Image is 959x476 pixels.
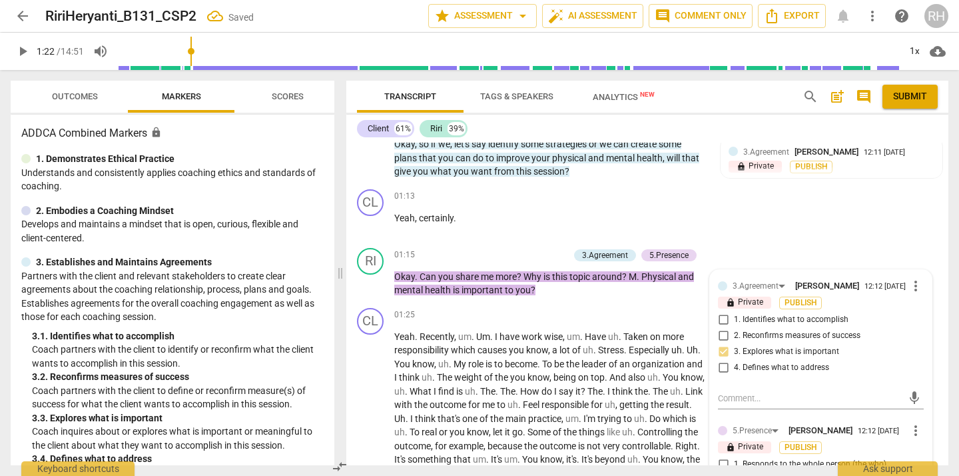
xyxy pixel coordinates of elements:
[531,285,535,295] span: ?
[698,345,701,355] span: .
[509,345,526,355] span: you
[468,359,485,369] span: role
[419,139,431,149] span: so
[473,153,485,163] span: do
[609,372,628,383] span: And
[795,147,858,157] span: Rosemary Hollinger
[623,331,650,342] span: Taken
[516,166,533,177] span: this
[422,372,432,383] span: Filler word
[394,166,413,177] span: give
[545,139,589,149] span: strategies
[430,122,442,135] div: Riri
[32,343,324,370] p: Coach partners with the client to identify or reconfirm what the client wants to accomplish in th...
[517,271,523,282] span: ?
[592,271,622,282] span: around
[667,153,682,163] span: will
[453,285,462,295] span: is
[663,153,667,163] span: ,
[394,271,415,282] span: Okay
[853,86,874,107] button: Show/Hide comments
[649,249,689,261] div: 5.Presence
[589,139,599,149] span: or
[495,331,499,342] span: I
[924,4,948,28] button: RH
[454,331,458,342] span: ,
[521,331,544,342] span: work
[726,298,735,307] span: lock
[394,399,414,410] span: with
[485,359,494,369] span: is
[515,285,531,295] span: you
[733,425,783,436] div: 5.Presence
[666,399,689,410] span: result
[456,153,473,163] span: can
[687,345,698,355] span: Uh
[713,328,918,344] label: Coach partners with the client to define or reconfirm measure(s) of success for what the client w...
[428,4,537,28] button: Assessment
[563,331,567,342] span: ,
[791,297,810,309] span: Publish
[450,139,454,149] span: ,
[718,297,771,309] p: Private
[21,125,324,141] h3: ADDCA Combined Markers
[615,399,619,410] span: ,
[598,345,624,355] span: Stress
[632,359,687,369] span: organization
[500,386,515,397] span: The
[36,255,212,269] p: 3. Establishes and Maintains Agreements
[893,90,927,103] span: Submit
[527,372,549,383] span: know
[494,359,505,369] span: to
[689,399,692,410] span: .
[394,372,399,383] span: I
[21,217,324,245] p: Develops and maintains a mindset that is open, curious, flexible and client-centered.
[419,153,438,163] span: that
[515,8,531,24] span: arrow_drop_down
[671,345,682,355] span: uh
[456,271,481,282] span: share
[394,413,406,424] span: Uh
[779,297,822,309] button: Publish
[653,386,670,397] span: The
[510,372,527,383] span: you
[663,372,681,383] span: You
[608,331,619,342] span: Filler word
[713,457,918,473] label: Coach acts in response to the whole person of the client (the who).
[368,122,389,135] div: Client
[438,153,456,163] span: you
[357,308,384,335] div: Change speaker
[52,91,98,101] span: Outcomes
[607,386,612,397] span: I
[490,331,495,342] span: .
[548,8,637,24] span: AI Assessment
[581,386,587,397] span: ?
[628,372,647,383] span: also
[456,386,465,397] span: is
[415,213,419,223] span: ,
[454,372,484,383] span: weight
[394,359,412,369] span: You
[93,43,109,59] span: volume_up
[554,359,566,369] span: be
[497,399,507,410] span: to
[162,91,201,101] span: Markers
[902,41,927,62] div: 1x
[619,399,651,410] span: getting
[21,461,135,476] div: Keyboard shortcuts
[415,271,420,282] span: .
[438,271,456,282] span: you
[687,359,703,369] span: and
[430,166,454,177] span: what
[629,271,637,282] span: M
[394,249,415,261] span: 01:15
[476,386,480,397] span: .
[593,345,598,355] span: .
[670,386,681,397] span: Filler word
[791,442,810,453] span: Publish
[533,166,565,177] span: session
[476,331,490,342] span: Um
[438,139,450,149] span: we
[606,153,637,163] span: mental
